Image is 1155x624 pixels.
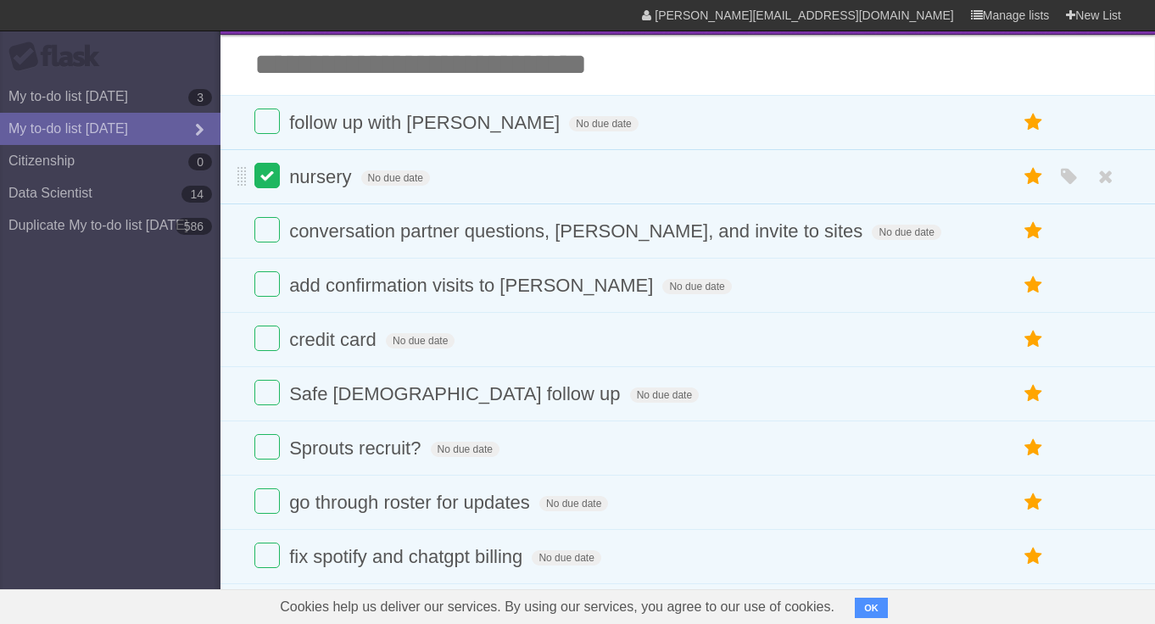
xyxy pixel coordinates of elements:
span: No due date [361,170,430,186]
span: No due date [662,279,731,294]
b: 3 [188,89,212,106]
span: Cookies help us deliver our services. By using our services, you agree to our use of cookies. [263,590,851,624]
span: Sprouts recruit? [289,437,425,459]
button: OK [855,598,888,618]
label: Done [254,217,280,242]
label: Star task [1018,543,1050,571]
label: Star task [1018,163,1050,191]
label: Star task [1018,326,1050,354]
span: follow up with [PERSON_NAME] [289,112,564,133]
label: Done [254,434,280,460]
span: fix spotify and chatgpt billing [289,546,527,567]
span: credit card [289,329,381,350]
label: Star task [1018,380,1050,408]
label: Star task [1018,271,1050,299]
label: Done [254,326,280,351]
label: Star task [1018,109,1050,136]
span: No due date [630,387,699,403]
span: add confirmation visits to [PERSON_NAME] [289,275,657,296]
div: Flask [8,42,110,72]
span: Safe [DEMOGRAPHIC_DATA] follow up [289,383,624,404]
label: Star task [1018,488,1050,516]
span: go through roster for updates [289,492,534,513]
span: conversation partner questions, [PERSON_NAME], and invite to sites [289,220,867,242]
label: Done [254,380,280,405]
label: Done [254,109,280,134]
b: 586 [176,218,212,235]
span: No due date [539,496,608,511]
span: No due date [569,116,638,131]
span: No due date [386,333,455,348]
label: Done [254,271,280,297]
label: Star task [1018,217,1050,245]
b: 0 [188,153,212,170]
label: Done [254,543,280,568]
label: Done [254,163,280,188]
label: Done [254,488,280,514]
span: No due date [532,550,600,565]
span: nursery [289,166,355,187]
span: No due date [872,225,940,240]
label: Star task [1018,434,1050,462]
b: 14 [181,186,212,203]
span: No due date [431,442,499,457]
